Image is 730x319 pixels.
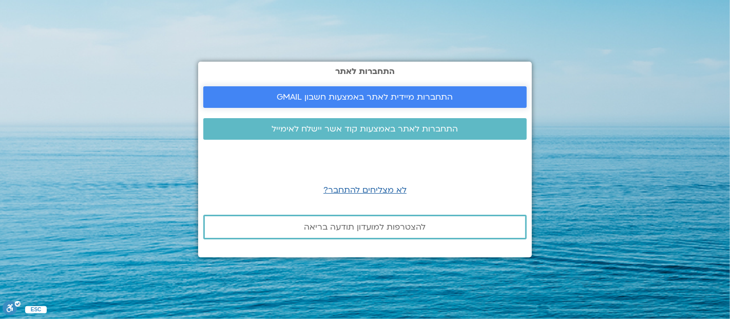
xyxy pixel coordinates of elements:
span: התחברות לאתר באמצעות קוד אשר יישלח לאימייל [272,124,458,134]
a: התחברות לאתר באמצעות קוד אשר יישלח לאימייל [203,118,527,140]
a: להצטרפות למועדון תודעה בריאה [203,215,527,239]
span: להצטרפות למועדון תודעה בריאה [304,222,426,232]
a: התחברות מיידית לאתר באמצעות חשבון GMAIL [203,86,527,108]
h2: התחברות לאתר [203,67,527,76]
span: התחברות מיידית לאתר באמצעות חשבון GMAIL [277,92,453,102]
a: לא מצליחים להתחבר? [323,184,407,196]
